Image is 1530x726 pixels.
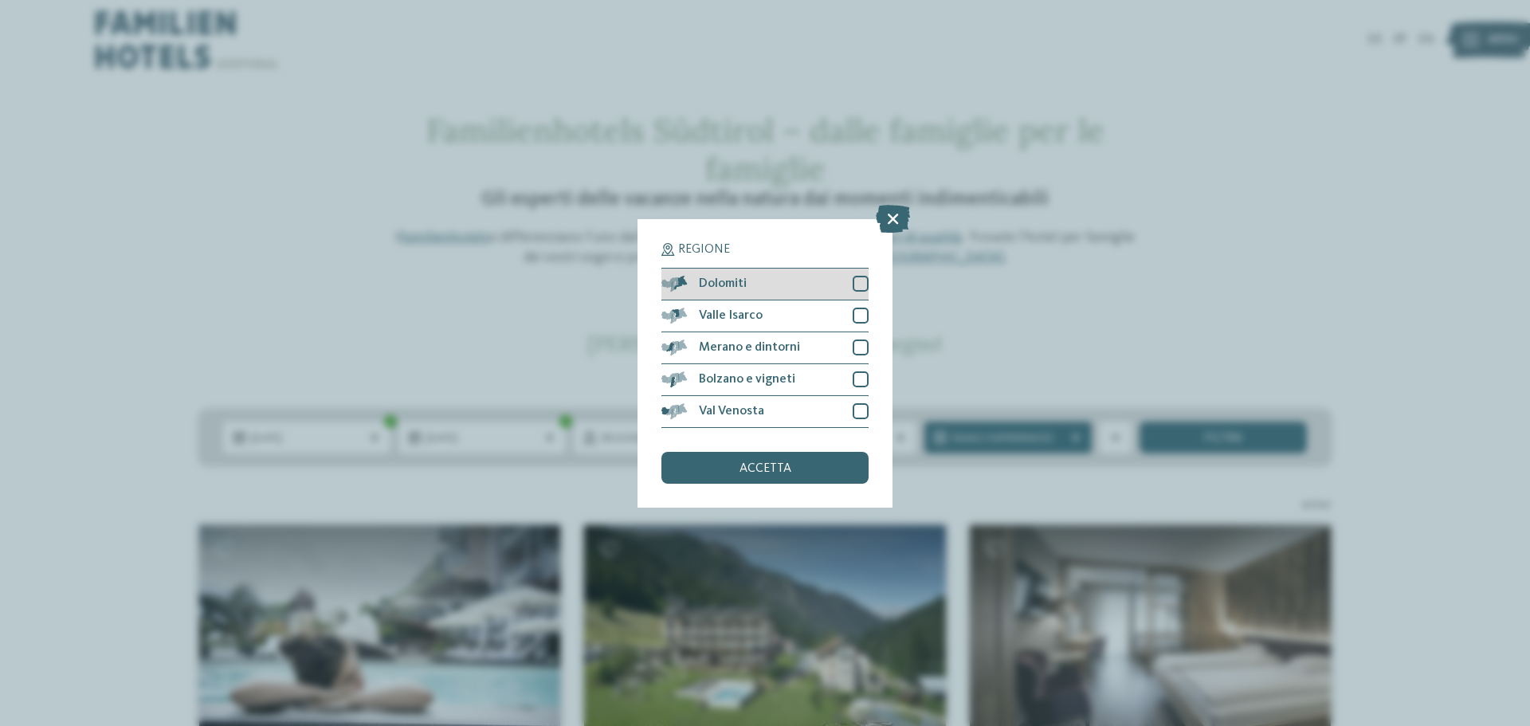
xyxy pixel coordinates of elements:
[739,462,791,475] span: accetta
[699,309,763,322] span: Valle Isarco
[699,277,747,290] span: Dolomiti
[678,243,730,256] span: Regione
[699,341,800,354] span: Merano e dintorni
[699,373,795,386] span: Bolzano e vigneti
[699,405,764,418] span: Val Venosta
